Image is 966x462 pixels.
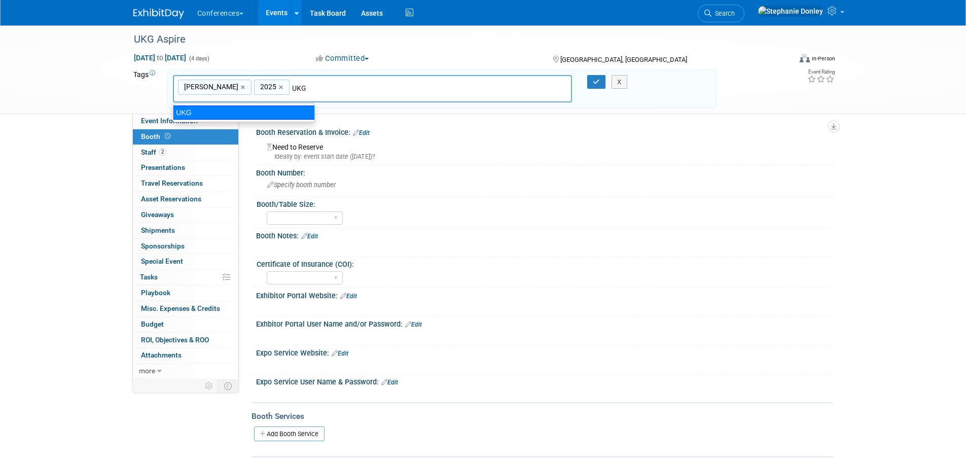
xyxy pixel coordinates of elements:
[264,139,826,161] div: Need to Reserve
[292,83,434,93] input: Type tag and hit enter
[141,289,170,297] span: Playbook
[133,317,238,332] a: Budget
[257,197,829,209] div: Booth/Table Size:
[256,316,833,330] div: Exhbitor Portal User Name and/or Password:
[133,364,238,379] a: more
[800,54,810,62] img: Format-Inperson.png
[133,223,238,238] a: Shipments
[133,301,238,316] a: Misc. Expenses & Credits
[141,242,185,250] span: Sponsorships
[807,69,835,75] div: Event Rating
[254,427,325,441] a: Add Booth Service
[758,6,824,17] img: Stephanie Donley
[312,53,373,64] button: Committed
[267,152,826,161] div: Ideally by: event start date ([DATE])?
[141,304,220,312] span: Misc. Expenses & Credits
[252,411,833,422] div: Booth Services
[241,82,247,93] a: ×
[340,293,357,300] a: Edit
[279,82,285,93] a: ×
[256,165,833,178] div: Booth Number:
[731,53,836,68] div: Event Format
[141,179,203,187] span: Travel Reservations
[182,82,238,92] span: [PERSON_NAME]
[353,129,370,136] a: Edit
[141,117,198,125] span: Event Information
[256,125,833,138] div: Booth Reservation & Invoice:
[133,207,238,223] a: Giveaways
[256,228,833,241] div: Booth Notes:
[811,55,835,62] div: In-Person
[133,286,238,301] a: Playbook
[258,82,276,92] span: 2025
[141,320,164,328] span: Budget
[381,379,398,386] a: Edit
[257,257,829,269] div: Certificate of Insurance (COI):
[140,273,158,281] span: Tasks
[200,379,218,393] td: Personalize Event Tab Strip
[133,239,238,254] a: Sponsorships
[133,114,238,129] a: Event Information
[141,148,166,156] span: Staff
[560,56,687,63] span: [GEOGRAPHIC_DATA], [GEOGRAPHIC_DATA]
[155,54,165,62] span: to
[133,333,238,348] a: ROI, Objectives & ROO
[159,148,166,156] span: 2
[141,351,182,359] span: Attachments
[173,105,315,120] div: UKG
[130,30,776,49] div: UKG Aspire
[133,145,238,160] a: Staff2
[139,367,155,375] span: more
[133,176,238,191] a: Travel Reservations
[133,69,158,109] td: Tags
[188,55,209,62] span: (4 days)
[133,129,238,145] a: Booth
[711,10,735,17] span: Search
[141,132,172,140] span: Booth
[267,181,336,189] span: Specify booth number
[218,379,238,393] td: Toggle Event Tabs
[133,270,238,285] a: Tasks
[141,336,209,344] span: ROI, Objectives & ROO
[133,9,184,19] img: ExhibitDay
[405,321,422,328] a: Edit
[141,163,185,171] span: Presentations
[141,210,174,219] span: Giveaways
[133,160,238,175] a: Presentations
[612,75,627,89] button: X
[256,374,833,387] div: Expo Service User Name & Password:
[133,192,238,207] a: Asset Reservations
[141,226,175,234] span: Shipments
[133,53,187,62] span: [DATE] [DATE]
[332,350,348,357] a: Edit
[256,288,833,301] div: Exhibitor Portal Website:
[301,233,318,240] a: Edit
[698,5,744,22] a: Search
[256,345,833,359] div: Expo Service Website:
[141,257,183,265] span: Special Event
[141,195,201,203] span: Asset Reservations
[163,132,172,140] span: Booth not reserved yet
[133,254,238,269] a: Special Event
[133,348,238,363] a: Attachments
